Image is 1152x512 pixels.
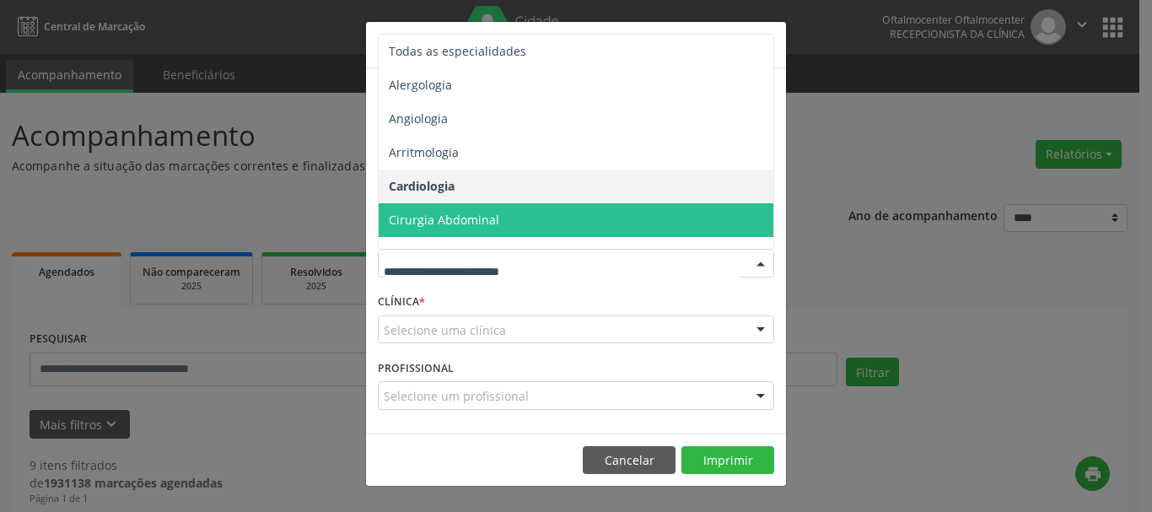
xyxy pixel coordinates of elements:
span: Selecione um profissional [384,387,529,405]
label: CLÍNICA [378,289,425,315]
span: Todas as especialidades [389,43,526,59]
span: Cirurgia Abdominal [389,212,499,228]
button: Close [752,22,786,63]
h5: Relatório de agendamentos [378,34,571,56]
span: Alergologia [389,77,452,93]
span: Cardiologia [389,178,455,194]
button: Imprimir [681,446,774,475]
span: Selecione uma clínica [384,321,506,339]
span: Angiologia [389,110,448,127]
button: Cancelar [583,446,676,475]
span: Arritmologia [389,144,459,160]
span: Cirurgia Bariatrica [389,245,493,261]
label: PROFISSIONAL [378,355,454,381]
